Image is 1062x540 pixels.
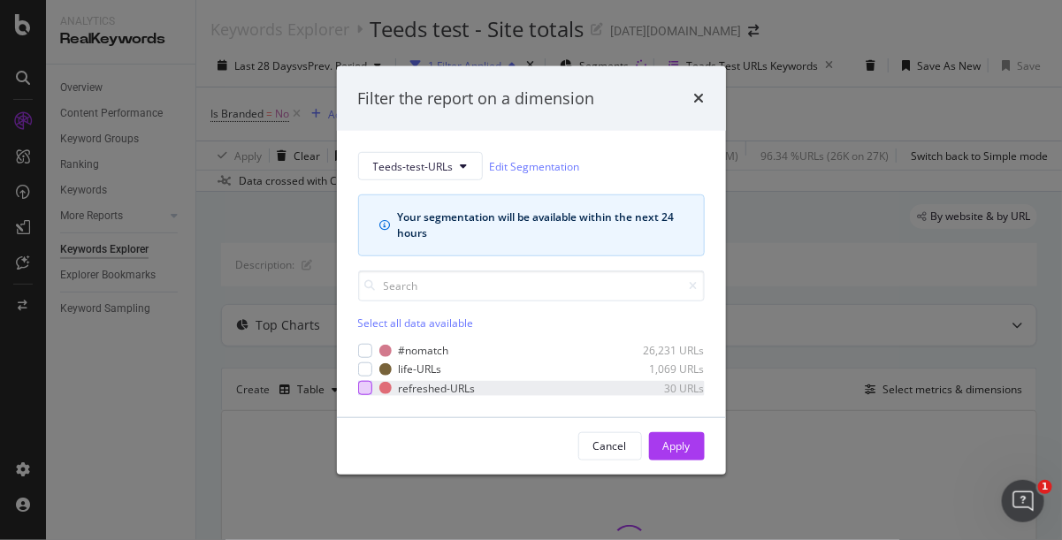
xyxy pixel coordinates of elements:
[490,157,580,176] a: Edit Segmentation
[649,432,705,460] button: Apply
[399,361,442,376] div: life-URLs
[663,438,691,453] div: Apply
[578,432,642,460] button: Cancel
[694,87,705,110] div: times
[399,343,449,358] div: #nomatch
[358,270,705,301] input: Search
[593,438,627,453] div: Cancel
[1038,480,1052,494] span: 1
[618,361,705,376] div: 1,069 URLs
[398,209,683,241] div: Your segmentation will be available within the next 24 hours
[337,65,726,474] div: modal
[358,194,705,256] div: info banner
[358,87,595,110] div: Filter the report on a dimension
[618,343,705,358] div: 26,231 URLs
[358,316,705,331] div: Select all data available
[358,152,483,180] button: Teeds-test-URLs
[373,158,454,173] span: Teeds-test-URLs
[399,380,476,395] div: refreshed-URLs
[1002,480,1044,522] iframe: Intercom live chat
[618,380,705,395] div: 30 URLs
